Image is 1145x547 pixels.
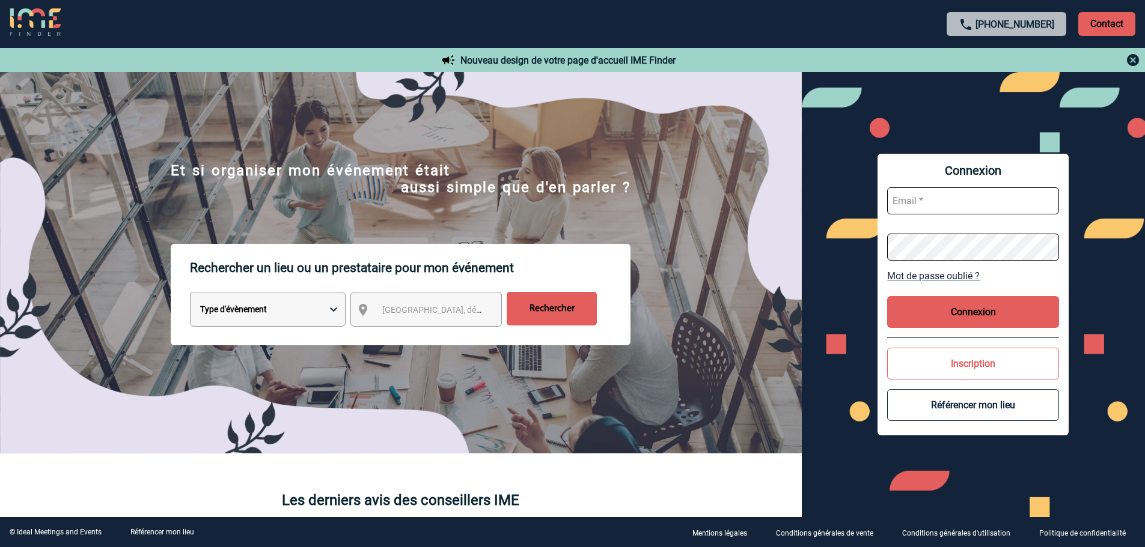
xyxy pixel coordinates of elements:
p: Rechercher un lieu ou un prestataire pour mon événement [190,244,631,292]
p: Conditions générales de vente [776,529,873,537]
input: Email * [887,187,1059,214]
button: Référencer mon lieu [887,389,1059,421]
p: Politique de confidentialité [1039,529,1126,537]
span: [GEOGRAPHIC_DATA], département, région... [382,305,549,315]
a: Mot de passe oublié ? [887,270,1059,282]
a: Politique de confidentialité [1030,527,1145,538]
a: Conditions générales de vente [766,527,893,538]
div: © Ideal Meetings and Events [10,528,102,536]
button: Inscription [887,348,1059,379]
a: Conditions générales d'utilisation [893,527,1030,538]
button: Connexion [887,296,1059,328]
p: Mentions légales [692,529,747,537]
a: [PHONE_NUMBER] [976,19,1054,30]
p: Conditions générales d'utilisation [902,529,1010,537]
a: Référencer mon lieu [130,528,194,536]
input: Rechercher [507,292,597,325]
img: call-24-px.png [959,17,973,32]
a: Mentions légales [683,527,766,538]
p: Contact [1078,12,1135,36]
span: Connexion [887,163,1059,178]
